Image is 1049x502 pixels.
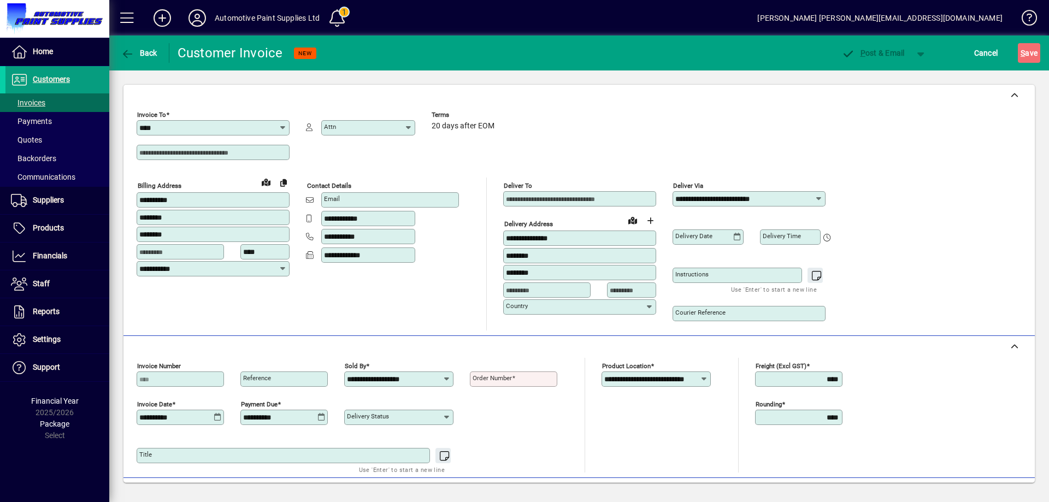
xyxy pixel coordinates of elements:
[974,44,998,62] span: Cancel
[432,111,497,119] span: Terms
[347,412,389,420] mat-label: Delivery status
[5,326,109,353] a: Settings
[757,9,1003,27] div: [PERSON_NAME] [PERSON_NAME][EMAIL_ADDRESS][DOMAIN_NAME]
[40,420,69,428] span: Package
[324,195,340,203] mat-label: Email
[178,44,283,62] div: Customer Invoice
[5,93,109,112] a: Invoices
[5,168,109,186] a: Communications
[11,98,45,107] span: Invoices
[137,400,172,408] mat-label: Invoice date
[5,298,109,326] a: Reports
[33,335,61,344] span: Settings
[504,182,532,190] mat-label: Deliver To
[473,374,512,382] mat-label: Order number
[1018,43,1040,63] button: Save
[241,400,278,408] mat-label: Payment due
[145,8,180,28] button: Add
[118,43,160,63] button: Back
[861,49,865,57] span: P
[298,50,312,57] span: NEW
[139,451,152,458] mat-label: Title
[137,111,166,119] mat-label: Invoice To
[5,131,109,149] a: Quotes
[5,38,109,66] a: Home
[675,270,709,278] mat-label: Instructions
[5,149,109,168] a: Backorders
[5,243,109,270] a: Financials
[836,43,910,63] button: Post & Email
[5,187,109,214] a: Suppliers
[624,211,641,229] a: View on map
[33,223,64,232] span: Products
[641,212,659,229] button: Choose address
[31,397,79,405] span: Financial Year
[11,117,52,126] span: Payments
[675,232,712,240] mat-label: Delivery date
[324,123,336,131] mat-label: Attn
[33,279,50,288] span: Staff
[11,154,56,163] span: Backorders
[359,463,445,476] mat-hint: Use 'Enter' to start a new line
[1021,49,1025,57] span: S
[11,135,42,144] span: Quotes
[5,354,109,381] a: Support
[506,302,528,310] mat-label: Country
[345,362,366,370] mat-label: Sold by
[33,363,60,371] span: Support
[756,362,806,370] mat-label: Freight (excl GST)
[5,270,109,298] a: Staff
[243,374,271,382] mat-label: Reference
[1021,44,1038,62] span: ave
[971,43,1001,63] button: Cancel
[33,307,60,316] span: Reports
[602,362,651,370] mat-label: Product location
[432,122,494,131] span: 20 days after EOM
[215,9,320,27] div: Automotive Paint Supplies Ltd
[109,43,169,63] app-page-header-button: Back
[841,49,905,57] span: ost & Email
[673,182,703,190] mat-label: Deliver via
[11,173,75,181] span: Communications
[33,47,53,56] span: Home
[137,362,181,370] mat-label: Invoice number
[33,75,70,84] span: Customers
[121,49,157,57] span: Back
[763,232,801,240] mat-label: Delivery time
[731,283,817,296] mat-hint: Use 'Enter' to start a new line
[33,196,64,204] span: Suppliers
[180,8,215,28] button: Profile
[675,309,726,316] mat-label: Courier Reference
[5,112,109,131] a: Payments
[5,215,109,242] a: Products
[756,400,782,408] mat-label: Rounding
[33,251,67,260] span: Financials
[1013,2,1035,38] a: Knowledge Base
